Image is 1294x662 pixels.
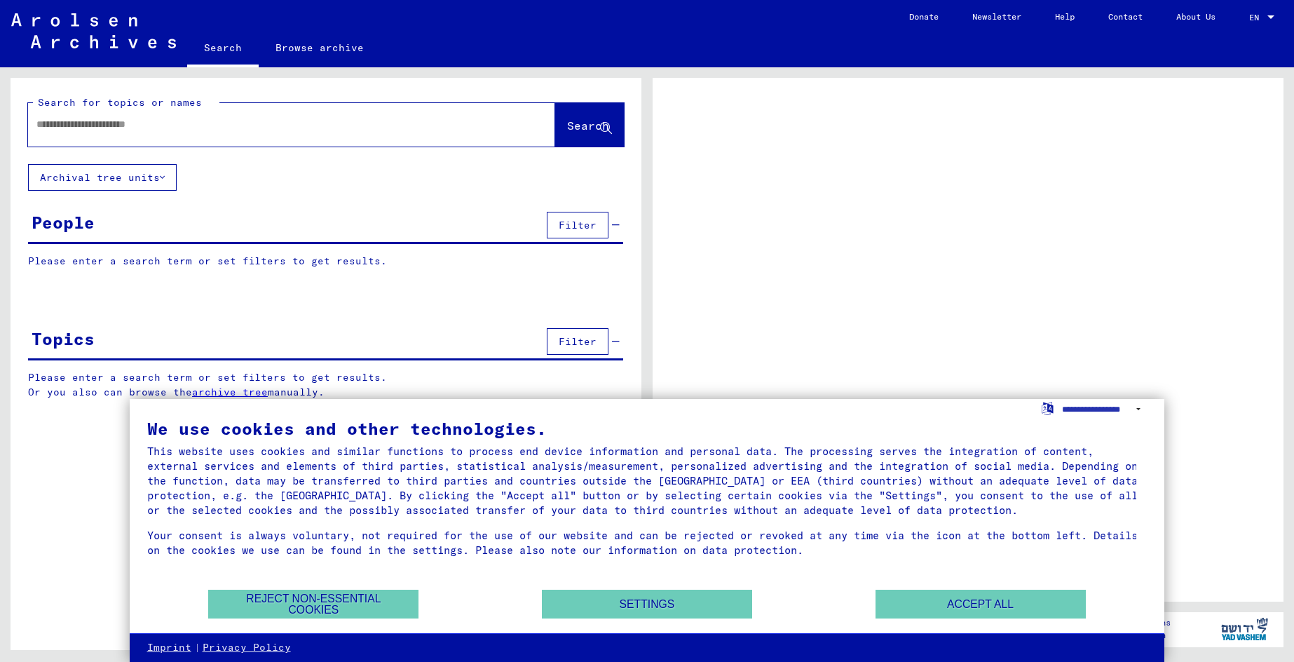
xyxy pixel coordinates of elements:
a: archive tree [192,386,268,398]
span: Filter [559,219,597,231]
button: Search [555,103,624,147]
a: Imprint [147,641,191,655]
mat-label: Search for topics or names [38,96,202,109]
img: yv_logo.png [1218,612,1271,647]
div: Your consent is always voluntary, not required for the use of our website and can be rejected or ... [147,528,1147,558]
button: Filter [547,212,608,238]
button: Settings [542,590,752,619]
button: Filter [547,328,608,355]
button: Accept all [876,590,1086,619]
div: People [32,210,95,235]
a: Browse archive [259,31,381,65]
div: Topics [32,326,95,351]
button: Archival tree units [28,164,177,191]
p: Please enter a search term or set filters to get results. [28,254,623,269]
span: Filter [559,335,597,348]
div: We use cookies and other technologies. [147,420,1147,437]
div: This website uses cookies and similar functions to process end device information and personal da... [147,444,1147,518]
p: Please enter a search term or set filters to get results. Or you also can browse the manually. [28,370,624,400]
a: Privacy Policy [203,641,291,655]
img: Arolsen_neg.svg [11,13,176,48]
button: Reject non-essential cookies [208,590,418,619]
span: Search [567,119,609,133]
a: Search [187,31,259,67]
span: EN [1249,13,1265,22]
